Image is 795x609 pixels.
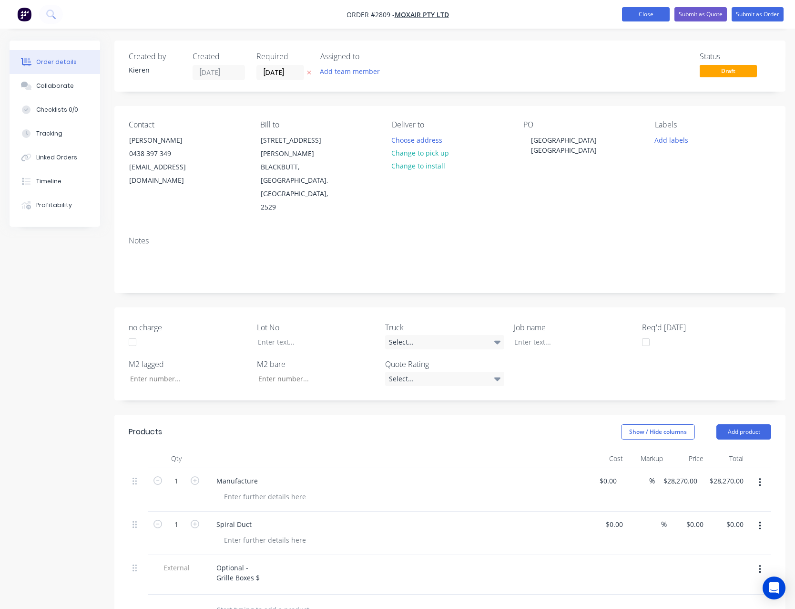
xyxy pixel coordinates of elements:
a: Moxair Pty Ltd [395,10,449,19]
div: Collaborate [36,82,74,90]
div: Required [256,52,309,61]
div: Linked Orders [36,153,77,162]
div: Price [667,449,707,468]
span: External [152,563,201,573]
div: [PERSON_NAME] [129,134,208,147]
div: Total [707,449,748,468]
div: Qty [148,449,205,468]
button: Show / Hide columns [621,424,695,440]
button: Submit as Order [732,7,784,21]
span: Draft [700,65,757,77]
div: PO [523,120,640,129]
div: BLACKBUTT, [GEOGRAPHIC_DATA], [GEOGRAPHIC_DATA], 2529 [261,160,340,214]
div: Profitability [36,201,72,210]
button: Add labels [650,133,693,146]
button: Add team member [320,65,385,78]
div: Kieren [129,65,181,75]
span: % [661,519,667,530]
div: Optional - Grille Boxes $ [209,561,267,585]
button: Timeline [10,169,100,193]
label: Quote Rating [385,358,504,370]
input: Enter number... [122,372,248,386]
button: Checklists 0/0 [10,98,100,122]
img: Factory [17,7,31,21]
label: Job name [514,322,633,333]
label: M2 bare [257,358,376,370]
button: Profitability [10,193,100,217]
div: Created by [129,52,181,61]
button: Collaborate [10,74,100,98]
div: Bill to [260,120,377,129]
label: M2 lagged [129,358,248,370]
div: Assigned to [320,52,416,61]
div: [PERSON_NAME]0438 397 349[EMAIL_ADDRESS][DOMAIN_NAME] [121,133,216,188]
div: Cost [586,449,627,468]
div: Created [193,52,245,61]
div: Status [700,52,771,61]
div: Timeline [36,177,61,186]
button: Submit as Quote [674,7,727,21]
div: [STREET_ADDRESS][PERSON_NAME] [261,134,340,160]
label: Truck [385,322,504,333]
div: 0438 397 349 [129,147,208,160]
div: Spiral Duct [209,517,259,531]
div: Checklists 0/0 [36,105,78,114]
button: Change to pick up [387,147,454,159]
span: % [649,475,655,486]
button: Tracking [10,122,100,146]
div: Products [129,426,162,438]
div: Open Intercom Messenger [763,577,785,599]
button: Add product [716,424,771,440]
button: Choose address [387,133,448,146]
button: Change to install [387,159,450,172]
div: Markup [627,449,667,468]
div: [GEOGRAPHIC_DATA] [GEOGRAPHIC_DATA] [523,133,606,157]
div: Contact [129,120,245,129]
div: [EMAIL_ADDRESS][DOMAIN_NAME] [129,160,208,187]
label: no charge [129,322,248,333]
button: Close [622,7,670,21]
input: Enter number... [250,372,376,386]
div: Order details [36,58,77,66]
div: Notes [129,236,771,245]
span: Order #2809 - [347,10,395,19]
div: Select... [385,335,504,349]
button: Linked Orders [10,146,100,169]
label: Req'd [DATE] [642,322,761,333]
div: Tracking [36,129,62,138]
div: Deliver to [392,120,508,129]
label: Lot No [257,322,376,333]
div: Select... [385,372,504,386]
button: Order details [10,50,100,74]
div: Labels [655,120,771,129]
div: [STREET_ADDRESS][PERSON_NAME]BLACKBUTT, [GEOGRAPHIC_DATA], [GEOGRAPHIC_DATA], 2529 [253,133,348,214]
div: Manufacture [209,474,265,488]
button: Add team member [315,65,385,78]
